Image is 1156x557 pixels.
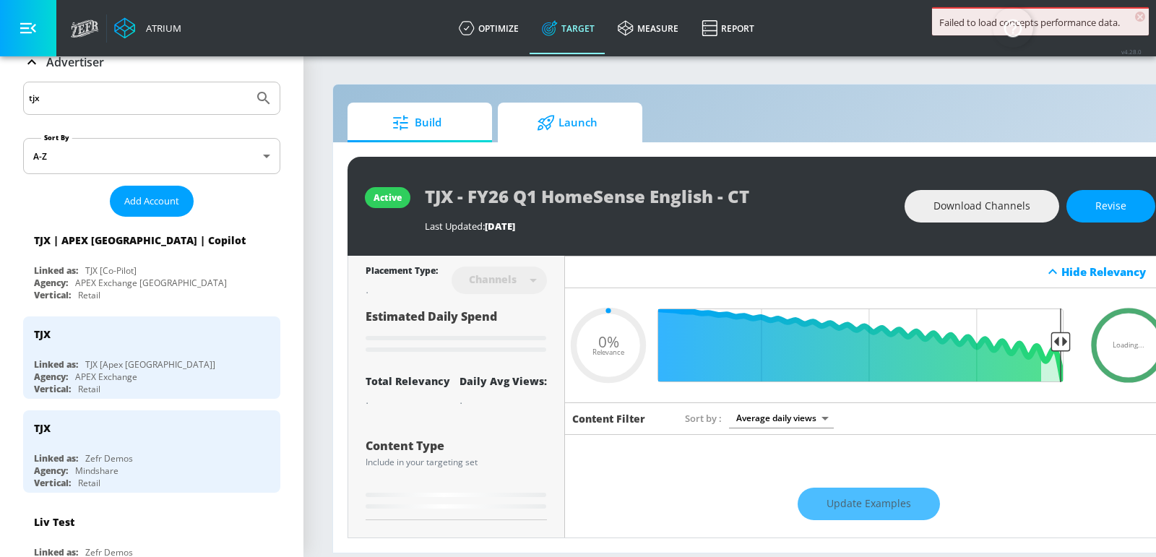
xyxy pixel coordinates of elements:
[34,465,68,477] div: Agency:
[23,138,280,174] div: A-Z
[690,2,766,54] a: Report
[425,220,890,233] div: Last Updated:
[140,22,181,35] div: Atrium
[460,374,547,388] div: Daily Avg Views:
[29,89,248,108] input: Search by name
[362,105,472,140] span: Build
[485,220,515,233] span: [DATE]
[366,458,547,467] div: Include in your targeting set
[366,308,547,357] div: Estimated Daily Spend
[46,54,104,70] p: Advertiser
[34,277,68,289] div: Agency:
[34,371,68,383] div: Agency:
[366,308,497,324] span: Estimated Daily Spend
[462,273,524,285] div: Channels
[78,477,100,489] div: Retail
[1066,190,1155,223] button: Revise
[75,465,118,477] div: Mindshare
[685,412,722,425] span: Sort by
[23,42,280,82] div: Advertiser
[248,82,280,114] button: Submit Search
[75,277,227,289] div: APEX Exchange [GEOGRAPHIC_DATA]
[85,452,133,465] div: Zefr Demos
[34,233,246,247] div: TJX | APEX [GEOGRAPHIC_DATA] | Copilot
[114,17,181,39] a: Atrium
[592,349,624,356] span: Relevance
[78,289,100,301] div: Retail
[366,264,438,280] div: Placement Type:
[530,2,606,54] a: Target
[993,7,1033,48] button: Open Resource Center
[1135,12,1145,22] span: ×
[34,477,71,489] div: Vertical:
[933,197,1030,215] span: Download Channels
[1113,342,1144,349] span: Loading...
[447,2,530,54] a: optimize
[366,374,450,388] div: Total Relevancy
[75,371,137,383] div: APEX Exchange
[34,358,78,371] div: Linked as:
[85,358,215,371] div: TJX [Apex [GEOGRAPHIC_DATA]]
[23,223,280,305] div: TJX | APEX [GEOGRAPHIC_DATA] | CopilotLinked as:TJX [Co-Pilot]Agency:APEX Exchange [GEOGRAPHIC_DA...
[85,264,137,277] div: TJX [Co-Pilot]
[110,186,194,217] button: Add Account
[78,383,100,395] div: Retail
[1121,48,1142,56] span: v 4.28.0
[939,16,1142,29] div: Failed to load concepts performance data.
[34,289,71,301] div: Vertical:
[23,316,280,399] div: TJXLinked as:TJX [Apex [GEOGRAPHIC_DATA]]Agency:APEX ExchangeVertical:Retail
[905,190,1059,223] button: Download Channels
[34,327,51,341] div: TJX
[572,412,645,426] h6: Content Filter
[606,2,690,54] a: measure
[34,515,74,529] div: Liv Test
[124,193,179,210] span: Add Account
[34,264,78,277] div: Linked as:
[34,383,71,395] div: Vertical:
[23,410,280,493] div: TJXLinked as:Zefr DemosAgency:MindshareVertical:Retail
[729,408,834,428] div: Average daily views
[512,105,622,140] span: Launch
[666,308,1071,382] input: Final Threshold
[34,452,78,465] div: Linked as:
[34,421,51,435] div: TJX
[1095,197,1126,215] span: Revise
[598,334,619,349] span: 0%
[41,133,72,142] label: Sort By
[374,191,402,204] div: active
[366,440,547,452] div: Content Type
